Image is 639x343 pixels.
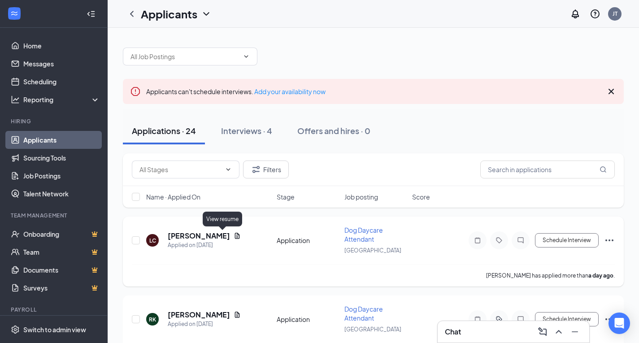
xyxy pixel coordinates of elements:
[613,10,617,17] div: JT
[588,272,613,279] b: a day ago
[23,73,100,91] a: Scheduling
[10,9,19,18] svg: WorkstreamLogo
[590,9,600,19] svg: QuestionInfo
[604,314,615,325] svg: Ellipses
[23,37,100,55] a: Home
[234,232,241,239] svg: Document
[23,261,100,279] a: DocumentsCrown
[606,86,617,97] svg: Cross
[494,237,504,244] svg: Tag
[277,192,295,201] span: Stage
[344,326,401,333] span: [GEOGRAPHIC_DATA]
[535,233,599,247] button: Schedule Interview
[23,279,100,297] a: SurveysCrown
[277,236,339,245] div: Application
[23,131,100,149] a: Applicants
[553,326,564,337] svg: ChevronUp
[344,305,383,322] span: Dog Daycare Attendant
[201,9,212,19] svg: ChevronDown
[344,192,378,201] span: Job posting
[146,87,326,96] span: Applicants can't schedule interviews.
[234,311,241,318] svg: Document
[221,125,272,136] div: Interviews · 4
[277,315,339,324] div: Application
[23,185,100,203] a: Talent Network
[23,149,100,167] a: Sourcing Tools
[168,231,230,241] h5: [PERSON_NAME]
[535,312,599,326] button: Schedule Interview
[11,95,20,104] svg: Analysis
[480,161,615,178] input: Search in applications
[486,272,615,279] p: [PERSON_NAME] has applied more than .
[11,306,98,313] div: Payroll
[570,9,581,19] svg: Notifications
[604,235,615,246] svg: Ellipses
[149,237,156,244] div: LC
[515,316,526,323] svg: ChatInactive
[139,165,221,174] input: All Stages
[168,320,241,329] div: Applied on [DATE]
[537,326,548,337] svg: ComposeMessage
[203,212,242,226] div: View resume
[472,316,483,323] svg: Note
[130,52,239,61] input: All Job Postings
[126,9,137,19] svg: ChevronLeft
[609,313,630,334] div: Open Intercom Messenger
[149,316,156,323] div: RK
[412,192,430,201] span: Score
[225,166,232,173] svg: ChevronDown
[569,326,580,337] svg: Minimize
[87,9,96,18] svg: Collapse
[11,212,98,219] div: Team Management
[494,316,504,323] svg: ActiveTag
[23,55,100,73] a: Messages
[243,161,289,178] button: Filter Filters
[344,226,383,243] span: Dog Daycare Attendant
[11,117,98,125] div: Hiring
[445,327,461,337] h3: Chat
[141,6,197,22] h1: Applicants
[515,237,526,244] svg: ChatInactive
[132,125,196,136] div: Applications · 24
[344,247,401,254] span: [GEOGRAPHIC_DATA]
[568,325,582,339] button: Minimize
[23,225,100,243] a: OnboardingCrown
[11,325,20,334] svg: Settings
[168,241,241,250] div: Applied on [DATE]
[243,53,250,60] svg: ChevronDown
[254,87,326,96] a: Add your availability now
[23,167,100,185] a: Job Postings
[23,243,100,261] a: TeamCrown
[472,237,483,244] svg: Note
[251,164,261,175] svg: Filter
[23,325,86,334] div: Switch to admin view
[552,325,566,339] button: ChevronUp
[130,86,141,97] svg: Error
[168,310,230,320] h5: [PERSON_NAME]
[535,325,550,339] button: ComposeMessage
[297,125,370,136] div: Offers and hires · 0
[23,95,100,104] div: Reporting
[600,166,607,173] svg: MagnifyingGlass
[146,192,200,201] span: Name · Applied On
